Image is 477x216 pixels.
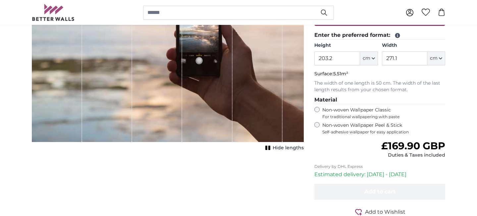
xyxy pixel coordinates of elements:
[322,122,445,135] label: Non-woven Wallpaper Peel & Stick
[32,4,75,21] img: Betterwalls
[273,145,304,151] span: Hide lengths
[363,55,370,62] span: cm
[314,184,445,200] button: Add to cart
[381,140,445,152] span: £169.90 GBP
[314,208,445,216] button: Add to Wishlist
[381,152,445,159] div: Duties & Taxes included
[314,80,445,93] p: The width of one length is 50 cm. The width of the last length results from your chosen format.
[322,129,445,135] span: Self-adhesive wallpaper for easy application
[314,42,378,49] label: Height
[314,164,445,169] p: Delivery by DHL Express
[322,114,445,119] span: For traditional wallpapering with paste
[430,55,438,62] span: cm
[365,208,405,216] span: Add to Wishlist
[314,171,445,179] p: Estimated delivery: [DATE] - [DATE]
[382,42,445,49] label: Width
[364,188,396,195] span: Add to cart
[263,143,304,153] button: Hide lengths
[360,51,378,65] button: cm
[427,51,445,65] button: cm
[322,107,445,119] label: Non-woven Wallpaper Classic
[314,96,445,104] legend: Material
[314,71,445,77] p: Surface:
[314,31,445,39] legend: Enter the preferred format:
[333,71,348,77] span: 5.51m²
